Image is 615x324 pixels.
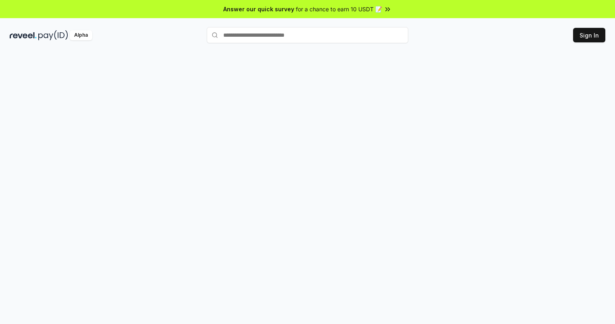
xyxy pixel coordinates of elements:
span: for a chance to earn 10 USDT 📝 [296,5,382,13]
img: pay_id [38,30,68,40]
button: Sign In [573,28,605,42]
span: Answer our quick survey [223,5,294,13]
img: reveel_dark [10,30,37,40]
div: Alpha [70,30,92,40]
